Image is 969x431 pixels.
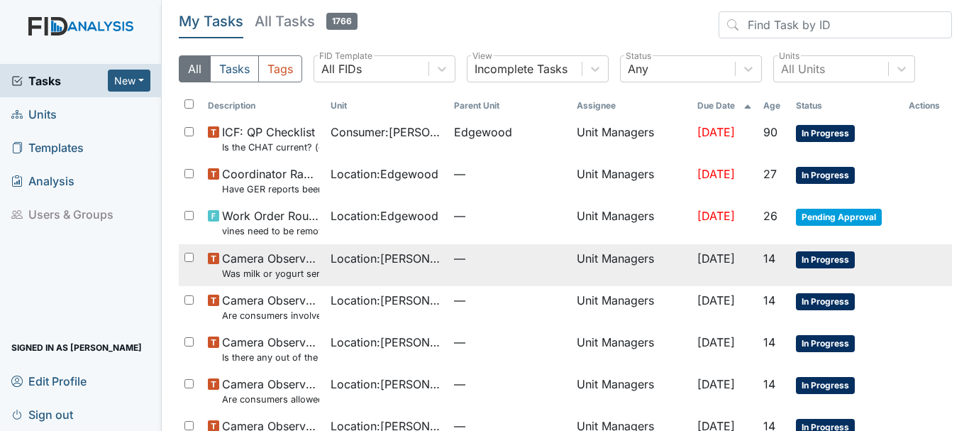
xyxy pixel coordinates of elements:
span: Consumer : [PERSON_NAME] [331,124,442,141]
span: Units [11,103,57,125]
span: [DATE] [697,377,735,391]
th: Assignee [571,94,692,118]
td: Unit Managers [571,202,692,244]
span: 90 [763,125,777,139]
h5: My Tasks [179,11,243,31]
span: Location : [PERSON_NAME]. [331,334,442,351]
th: Toggle SortBy [448,94,571,118]
td: Unit Managers [571,370,692,412]
th: Toggle SortBy [325,94,448,118]
div: All FIDs [321,60,362,77]
button: New [108,70,150,92]
span: In Progress [796,377,855,394]
span: Camera Observation Was milk or yogurt served at the meal? [222,250,319,280]
div: All Units [781,60,825,77]
span: 26 [763,209,777,223]
span: 14 [763,335,775,349]
input: Find Task by ID [719,11,952,38]
th: Toggle SortBy [202,94,325,118]
td: Unit Managers [571,244,692,286]
span: [DATE] [697,125,735,139]
span: Analysis [11,170,74,192]
td: Unit Managers [571,118,692,160]
th: Toggle SortBy [758,94,790,118]
span: Location : [PERSON_NAME]. [331,292,442,309]
small: vines need to be removed around the porch [222,224,319,238]
span: Templates [11,136,84,158]
span: Signed in as [PERSON_NAME] [11,337,142,359]
span: — [454,165,565,182]
small: Is the CHAT current? (document the date in the comment section) [222,141,319,154]
span: Camera Observation Are consumers involved in Active Treatment? [222,292,319,322]
span: [DATE] [697,167,735,181]
small: Are consumers allowed to leave the table as desired? [222,393,319,406]
th: Actions [903,94,952,118]
span: 14 [763,251,775,266]
span: [DATE] [697,293,735,307]
small: Was milk or yogurt served at the meal? [222,267,319,280]
span: 14 [763,377,775,391]
span: [DATE] [697,251,735,266]
th: Toggle SortBy [790,94,902,118]
span: Location : Edgewood [331,207,438,224]
span: Edgewood [454,124,512,141]
span: Pending Approval [796,209,882,226]
td: Unit Managers [571,286,692,328]
div: Any [628,60,648,77]
span: — [454,292,565,309]
button: Tasks [210,55,259,82]
small: Are consumers involved in Active Treatment? [222,309,319,322]
span: — [454,207,565,224]
div: Type filter [179,55,302,82]
span: In Progress [796,125,855,142]
button: All [179,55,211,82]
span: Work Order Routine vines need to be removed around the porch [222,207,319,238]
span: Location : Edgewood [331,165,438,182]
small: Have GER reports been reviewed by managers within 72 hours of occurrence? [222,182,319,196]
small: Is there any out of the ordinary cell phone usage? [222,351,319,364]
td: Unit Managers [571,160,692,202]
span: Location : [PERSON_NAME]. [331,376,442,393]
div: Incomplete Tasks [475,60,567,77]
span: In Progress [796,293,855,310]
span: Camera Observation Is there any out of the ordinary cell phone usage? [222,334,319,364]
a: Tasks [11,72,108,89]
span: ICF: QP Checklist Is the CHAT current? (document the date in the comment section) [222,124,319,154]
span: Sign out [11,403,73,425]
button: Tags [258,55,302,82]
h5: All Tasks [255,11,358,31]
span: Location : [PERSON_NAME]. [331,250,442,267]
span: Edit Profile [11,370,87,392]
span: [DATE] [697,209,735,223]
span: [DATE] [697,335,735,349]
span: Camera Observation Are consumers allowed to leave the table as desired? [222,376,319,406]
span: — [454,376,565,393]
td: Unit Managers [571,328,692,370]
span: In Progress [796,167,855,184]
span: In Progress [796,335,855,352]
span: In Progress [796,251,855,268]
span: 1766 [326,13,358,30]
span: — [454,250,565,267]
input: Toggle All Rows Selected [184,99,194,109]
span: Coordinator Random Have GER reports been reviewed by managers within 72 hours of occurrence? [222,165,319,196]
span: 14 [763,293,775,307]
span: — [454,334,565,351]
th: Toggle SortBy [692,94,758,118]
span: 27 [763,167,777,181]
